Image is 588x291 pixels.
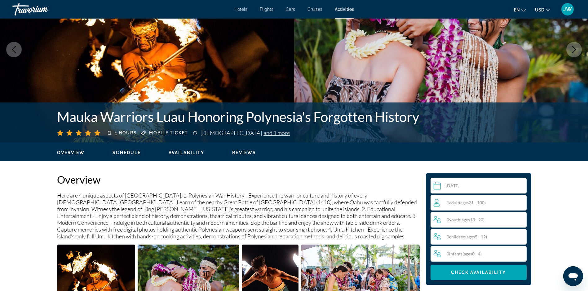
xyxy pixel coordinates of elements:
button: Previous image [6,42,22,57]
button: Overview [57,150,85,155]
span: and 1 more [263,129,290,136]
span: JW [563,6,572,12]
span: 4 hours [114,130,137,135]
span: 1 [447,200,486,205]
a: Activities [335,7,354,12]
span: Overview [57,150,85,155]
button: Availability [169,150,204,155]
span: ages [464,251,472,256]
span: Youth [449,217,460,222]
button: User Menu [559,3,576,16]
span: en [514,7,520,12]
button: Schedule [113,150,141,155]
div: [DEMOGRAPHIC_DATA] [201,129,290,136]
h1: Mauka Warriors Luau Honoring Polynesia's Forgotten History [57,109,432,125]
span: Schedule [113,150,141,155]
a: Cars [286,7,295,12]
button: Travelers: 1 adult, 0 children [431,195,527,262]
span: 0 [447,234,487,239]
span: Children [449,234,465,239]
span: ( 13 - 20) [460,217,484,222]
span: ages [462,217,470,222]
span: 0 [447,251,482,256]
p: Here are 4 unique aspects of [GEOGRAPHIC_DATA]: 1. Polynesian War History - Experience the warrio... [57,192,420,240]
a: Travorium [12,1,74,17]
span: 0 [447,217,484,222]
h2: Overview [57,173,420,186]
span: Availability [169,150,204,155]
span: ages [466,234,475,239]
span: Adult [449,200,459,205]
span: Mobile ticket [149,130,188,135]
button: Next image [566,42,582,57]
span: Infants [449,251,462,256]
iframe: Button to launch messaging window [563,266,583,286]
a: Flights [260,7,273,12]
button: Check Availability [431,265,527,280]
button: Change language [514,5,526,14]
span: Reviews [232,150,256,155]
a: Cruises [307,7,322,12]
span: ( 21 - 100) [459,200,486,205]
span: USD [535,7,544,12]
button: Reviews [232,150,256,155]
span: ( 5 - 12) [465,234,487,239]
span: ( 0 - 4) [462,251,482,256]
a: Hotels [234,7,247,12]
span: ages [460,200,469,205]
span: Check Availability [451,270,506,275]
button: Change currency [535,5,550,14]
